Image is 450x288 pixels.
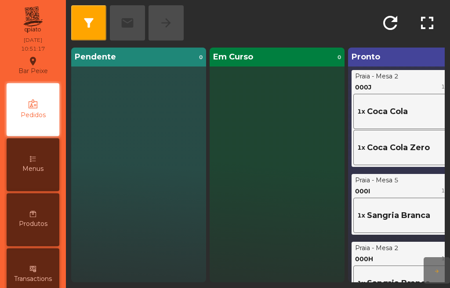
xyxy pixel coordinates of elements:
[376,72,399,81] div: Mesa 2
[352,51,380,63] span: Pronto
[380,12,401,33] span: refresh
[357,211,365,220] span: 1x
[355,83,371,92] div: 000J
[355,176,374,185] div: Praia -
[82,16,96,30] span: filter_alt
[355,72,374,81] div: Praia -
[18,55,48,77] div: Bar Peixe
[22,4,44,35] img: qpiato
[14,274,52,284] span: Transactions
[417,12,438,33] span: fullscreen
[357,107,365,116] span: 1x
[367,106,408,118] span: Coca Cola
[355,244,374,253] div: Praia -
[367,142,430,154] span: Coca Cola Zero
[357,143,365,152] span: 1x
[24,36,42,44] div: [DATE]
[355,187,370,196] div: 000I
[376,176,399,185] div: Mesa 5
[71,5,106,41] button: filter_alt
[75,51,116,63] span: Pendente
[367,210,430,222] span: Sangria Branca
[337,53,341,61] span: 0
[28,56,38,66] i: location_on
[21,111,46,120] span: Pedidos
[410,5,445,41] button: fullscreen
[199,53,203,61] span: 0
[355,255,373,264] div: 000H
[434,269,439,274] span: arrow_forward
[357,279,365,288] span: 1x
[373,5,408,41] button: refresh
[22,164,44,174] span: Menus
[376,244,399,253] div: Mesa 2
[424,257,450,284] button: arrow_forward
[19,219,47,229] span: Produtos
[21,45,45,53] div: 10:51:17
[213,51,253,63] span: Em Curso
